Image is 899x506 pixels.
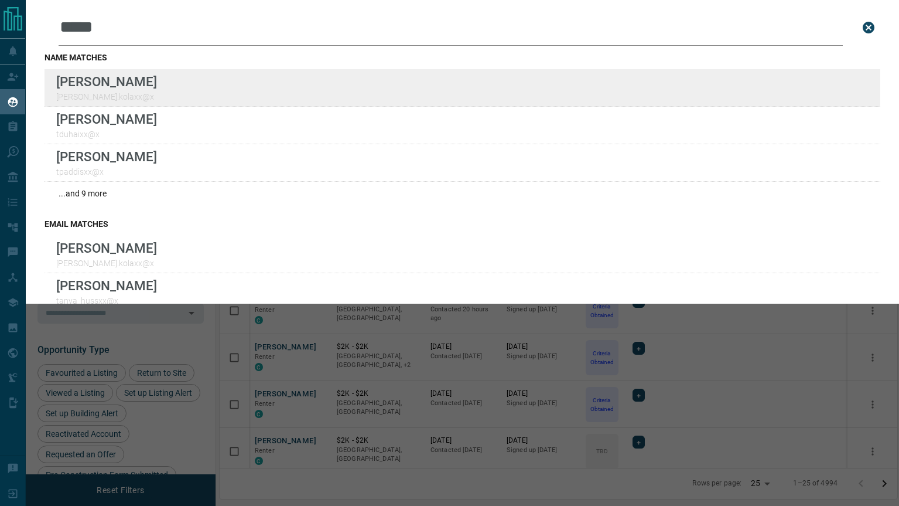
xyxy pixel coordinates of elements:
[56,167,157,176] p: tpaddisxx@x
[56,259,157,268] p: [PERSON_NAME].kolaxx@x
[56,240,157,256] p: [PERSON_NAME]
[56,130,157,139] p: tduhaixx@x
[56,149,157,164] p: [PERSON_NAME]
[45,219,880,229] h3: email matches
[857,16,880,39] button: close search bar
[56,296,157,305] p: tanya_hussxx@x
[56,74,157,89] p: [PERSON_NAME]
[45,53,880,62] h3: name matches
[45,182,880,205] div: ...and 9 more
[56,92,157,101] p: [PERSON_NAME].kolaxx@x
[56,111,157,127] p: [PERSON_NAME]
[56,278,157,293] p: [PERSON_NAME]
